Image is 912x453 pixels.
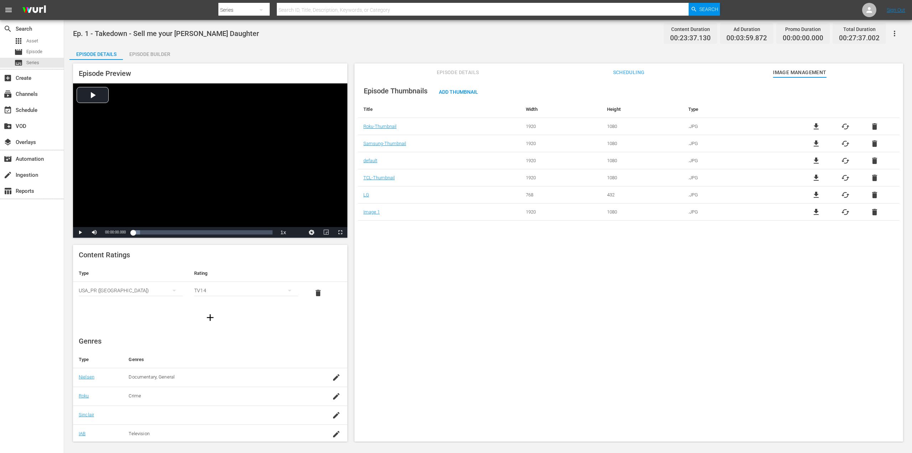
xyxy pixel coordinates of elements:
a: TCL-Thumbnail [363,175,395,180]
td: 1920 [520,118,602,135]
span: Image Management [773,68,826,77]
div: Progress Bar [133,230,273,235]
span: Search [699,3,718,16]
div: TV14 [194,280,298,300]
button: Playback Rate [276,227,290,238]
span: Genres [79,337,102,345]
button: Add Thumbnail [433,85,484,98]
button: delete [870,156,879,165]
span: Overlays [4,138,12,146]
td: .JPG [683,186,791,204]
th: Width [520,101,602,118]
a: file_download [812,122,820,131]
button: Fullscreen [333,227,347,238]
span: Reports [4,187,12,195]
a: file_download [812,208,820,216]
div: USA_PR ([GEOGRAPHIC_DATA]) [79,280,183,300]
span: Automation [4,155,12,163]
button: delete [870,174,879,182]
a: Nielsen [79,374,94,380]
button: Mute [87,227,102,238]
div: Total Duration [839,24,880,34]
div: Episode Builder [123,46,176,63]
td: .JPG [683,118,791,135]
button: Episode Details [69,46,123,60]
a: Samsung-Thumbnail [363,141,406,146]
span: 00:00:00.000 [783,34,823,42]
a: IAB [79,431,85,436]
td: 1920 [520,169,602,186]
td: .JPG [683,135,791,152]
div: Promo Duration [783,24,823,34]
span: 00:00:00.000 [105,230,126,234]
span: Search [4,25,12,33]
a: LG [363,192,369,197]
button: cached [841,156,850,165]
span: menu [4,6,13,14]
span: cached [841,139,850,148]
a: file_download [812,191,820,199]
button: cached [841,208,850,216]
span: Schedule [4,106,12,114]
button: cached [841,122,850,131]
th: Height [602,101,683,118]
button: Play [73,227,87,238]
span: Add Thumbnail [433,89,484,95]
div: Video Player [73,83,347,238]
th: Genres [123,351,317,368]
a: file_download [812,156,820,165]
a: Sinclair [79,412,94,417]
td: 432 [602,186,683,204]
button: cached [841,191,850,199]
span: Series [14,58,23,67]
button: Picture-in-Picture [319,227,333,238]
span: Scheduling [602,68,655,77]
span: Create [4,74,12,82]
span: Episode [14,48,23,56]
span: VOD [4,122,12,130]
button: delete [870,208,879,216]
td: 1080 [602,135,683,152]
div: Content Duration [670,24,711,34]
span: 00:03:59.872 [726,34,767,42]
button: delete [870,122,879,131]
button: Search [689,3,720,16]
div: Episode Details [69,46,123,63]
img: ans4CAIJ8jUAAAAAAAAAAAAAAAAAAAAAAAAgQb4GAAAAAAAAAAAAAAAAAAAAAAAAJMjXAAAAAAAAAAAAAAAAAAAAAAAAgAT5G... [17,2,51,19]
span: 00:23:37.130 [670,34,711,42]
span: delete [314,289,322,297]
a: Roku [79,393,89,398]
a: Roku-Thumbnail [363,124,397,129]
table: simple table [73,265,347,304]
th: Type [73,351,123,368]
a: Image 1 [363,209,380,215]
button: delete [310,284,327,302]
a: Sign Out [887,7,905,13]
td: 1080 [602,118,683,135]
span: Ingestion [4,171,12,179]
a: file_download [812,139,820,148]
td: 1080 [602,152,683,169]
button: Jump To Time [305,227,319,238]
a: default [363,158,377,163]
span: Asset [26,37,38,45]
span: Content Ratings [79,251,130,259]
span: 00:27:37.002 [839,34,880,42]
th: Title [358,101,520,118]
span: Series [26,59,39,66]
td: .JPG [683,152,791,169]
button: cached [841,174,850,182]
button: delete [870,139,879,148]
th: Rating [188,265,304,282]
span: Ep. 1 - Takedown - Sell me your [PERSON_NAME] Daughter [73,29,259,38]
